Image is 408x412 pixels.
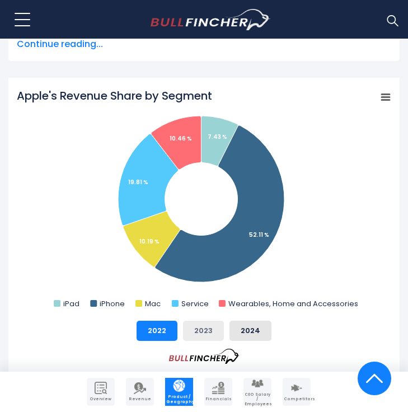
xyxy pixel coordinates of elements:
tspan: 10.19 % [139,237,160,246]
a: Company Product/Geography [165,378,193,406]
text: Service [181,298,209,309]
span: Continue reading... [17,38,391,51]
text: iPhone [100,298,125,309]
tspan: 52.11 % [249,231,269,239]
span: CEO Salary / Employees [245,392,270,406]
a: Go to homepage [151,9,271,30]
span: Overview [88,397,114,401]
a: Company Competitors [283,378,311,406]
a: Company Employees [243,378,271,406]
svg: Apple's Revenue Share by Segment [17,88,391,312]
tspan: 10.46 % [170,134,192,143]
a: Company Financials [204,378,232,406]
span: Product / Geography [166,395,192,404]
tspan: Apple's Revenue Share by Segment [17,88,212,104]
a: Company Overview [87,378,115,406]
img: bullfincher logo [151,9,271,30]
span: Financials [205,397,231,401]
tspan: 19.81 % [128,178,148,186]
text: Wearables, Home and Accessories [228,298,358,309]
text: Mac [145,298,161,309]
button: 2022 [137,321,177,341]
a: Company Revenue [126,378,154,406]
text: iPad [63,298,79,309]
span: Competitors [284,397,309,401]
tspan: 7.43 % [208,133,227,141]
span: Revenue [127,397,153,401]
button: 2023 [183,321,224,341]
button: 2024 [229,321,271,341]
